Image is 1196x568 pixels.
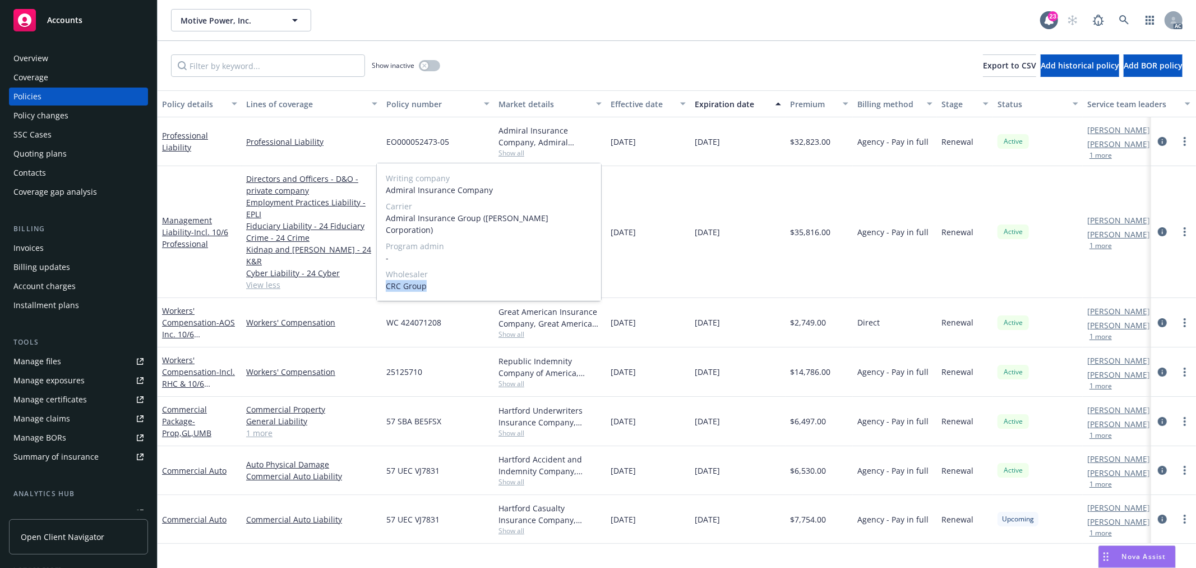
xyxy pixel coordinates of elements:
[498,125,602,148] div: Admiral Insurance Company, Admiral Insurance Group ([PERSON_NAME] Corporation), CRC Group
[498,355,602,379] div: Republic Indemnity Company of America, [GEOGRAPHIC_DATA] Indemnity
[13,126,52,144] div: SSC Cases
[382,90,494,117] button: Policy number
[1089,432,1112,439] button: 1 more
[1083,90,1195,117] button: Service team leaders
[611,465,636,477] span: [DATE]
[786,90,853,117] button: Premium
[941,514,973,525] span: Renewal
[1124,60,1183,71] span: Add BOR policy
[386,268,592,280] span: Wholesaler
[13,183,97,201] div: Coverage gap analysis
[1087,467,1150,479] a: [PERSON_NAME]
[498,526,602,535] span: Show all
[246,427,377,439] a: 1 more
[386,212,592,236] span: Admiral Insurance Group ([PERSON_NAME] Corporation)
[13,352,61,370] div: Manage files
[941,317,973,328] span: Renewal
[386,280,592,292] span: CRC Group
[9,183,148,201] a: Coverage gap analysis
[13,107,68,125] div: Policy changes
[9,429,148,447] a: Manage BORs
[1178,512,1192,526] a: more
[1089,242,1112,249] button: 1 more
[246,514,377,525] a: Commercial Auto Liability
[242,90,382,117] button: Lines of coverage
[9,239,148,257] a: Invoices
[941,98,976,110] div: Stage
[941,136,973,148] span: Renewal
[9,126,148,144] a: SSC Cases
[1087,98,1178,110] div: Service team leaders
[13,410,70,428] div: Manage claims
[695,98,769,110] div: Expiration date
[1178,316,1192,329] a: more
[246,244,377,267] a: Kidnap and [PERSON_NAME] - 24 K&R
[1002,318,1024,328] span: Active
[13,429,66,447] div: Manage BORs
[1002,465,1024,475] span: Active
[498,306,602,329] div: Great American Insurance Company, Great American Insurance Group
[857,415,929,427] span: Agency - Pay in full
[790,136,830,148] span: $32,823.00
[1087,228,1150,240] a: [PERSON_NAME]
[1041,54,1119,77] button: Add historical policy
[9,352,148,370] a: Manage files
[790,514,826,525] span: $7,754.00
[1087,404,1150,416] a: [PERSON_NAME]
[181,15,278,26] span: Motive Power, Inc.
[1087,453,1150,465] a: [PERSON_NAME]
[1089,333,1112,340] button: 1 more
[13,88,41,106] div: Policies
[1178,365,1192,379] a: more
[171,54,365,77] input: Filter by keyword...
[1048,11,1058,21] div: 23
[9,410,148,428] a: Manage claims
[1156,415,1169,428] a: circleInformation
[498,405,602,428] div: Hartford Underwriters Insurance Company, Hartford Insurance Group
[162,355,235,401] a: Workers' Compensation
[1087,516,1150,528] a: [PERSON_NAME]
[1087,305,1150,317] a: [PERSON_NAME]
[1089,383,1112,390] button: 1 more
[790,415,826,427] span: $6,497.00
[386,184,592,196] span: Admiral Insurance Company
[162,130,208,153] a: Professional Liability
[13,372,85,390] div: Manage exposures
[9,337,148,348] div: Tools
[246,232,377,244] a: Crime - 24 Crime
[47,16,82,25] span: Accounts
[246,220,377,232] a: Fiduciary Liability - 24 Fiduciary
[386,200,592,212] span: Carrier
[1089,481,1112,488] button: 1 more
[1178,415,1192,428] a: more
[246,470,377,482] a: Commercial Auto Liability
[372,61,414,70] span: Show inactive
[611,415,636,427] span: [DATE]
[695,366,720,378] span: [DATE]
[695,514,720,525] span: [DATE]
[13,68,48,86] div: Coverage
[1122,552,1166,561] span: Nova Assist
[857,226,929,238] span: Agency - Pay in full
[1089,152,1112,159] button: 1 more
[1124,54,1183,77] button: Add BOR policy
[386,252,592,264] span: -
[9,223,148,235] div: Billing
[1156,316,1169,329] a: circleInformation
[1099,546,1113,567] div: Drag to move
[1087,369,1150,381] a: [PERSON_NAME]
[386,415,441,427] span: 57 SBA BE5FSX
[13,164,46,182] div: Contacts
[1002,514,1034,524] span: Upcoming
[386,136,449,148] span: EO000052473-05
[498,428,602,438] span: Show all
[171,9,311,31] button: Motive Power, Inc.
[9,107,148,125] a: Policy changes
[246,136,377,148] a: Professional Liability
[498,454,602,477] div: Hartford Accident and Indemnity Company, Hartford Insurance Group
[21,531,104,543] span: Open Client Navigator
[1156,365,1169,379] a: circleInformation
[1087,9,1110,31] a: Report a Bug
[246,98,365,110] div: Lines of coverage
[386,366,422,378] span: 25125710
